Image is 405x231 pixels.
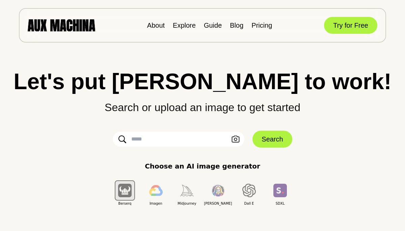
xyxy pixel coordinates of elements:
[204,22,222,29] a: Guide
[118,184,132,197] img: Berserq
[173,22,196,29] a: Explore
[13,70,391,93] h1: Let's put [PERSON_NAME] to work!
[251,22,272,29] a: Pricing
[180,185,194,196] img: Midjourney
[202,201,234,206] span: [PERSON_NAME]
[147,22,165,29] a: About
[140,201,171,206] span: Imagen
[230,22,243,29] a: Blog
[252,131,292,148] button: Search
[324,17,377,34] button: Try for Free
[234,201,265,206] span: Dall E
[211,184,225,197] img: Leonardo
[109,201,140,206] span: Berserq
[265,201,296,206] span: SDXL
[242,184,256,197] img: Dall E
[28,19,95,31] img: AUX MACHINA
[145,161,260,171] p: Choose an AI image generator
[149,185,163,196] img: Imagen
[273,184,287,197] img: SDXL
[13,93,391,115] p: Search or upload an image to get started
[171,201,202,206] span: Midjourney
